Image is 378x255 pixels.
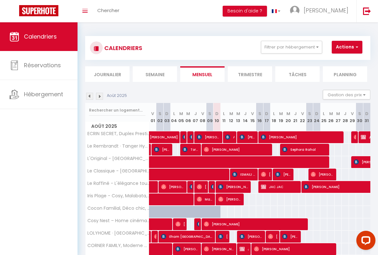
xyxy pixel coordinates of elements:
[323,66,367,82] li: Planning
[349,103,356,131] th: 29
[354,131,356,143] span: [PERSON_NAME]
[223,6,267,17] button: Besoin d'aide ?
[261,41,322,54] button: Filtrer par hébergement
[208,111,211,117] abbr: S
[256,103,263,131] th: 16
[342,103,349,131] th: 28
[24,61,61,69] span: Réservations
[365,111,368,117] abbr: D
[192,103,199,131] th: 07
[199,103,206,131] th: 08
[254,243,333,255] span: [PERSON_NAME]
[249,103,256,131] th: 15
[86,144,150,149] span: Le Rembrandt · Tanger Hypercentre, Balcon aménagé, Vue mer, 2SDB
[335,103,342,131] th: 27
[182,131,185,143] span: [PERSON_NAME]
[197,181,206,193] span: [PERSON_NAME]
[19,5,58,16] img: Super Booking
[336,111,340,117] abbr: M
[275,66,320,82] li: Tâches
[261,131,340,143] span: [PERSON_NAME]
[163,103,170,131] th: 03
[201,111,204,117] abbr: V
[218,230,227,243] span: [PERSON_NAME] Touate
[154,230,156,243] span: [PERSON_NAME]
[107,93,127,99] p: Août 2025
[189,131,192,143] span: [PERSON_NAME]
[292,103,299,131] th: 21
[240,230,263,243] span: [PERSON_NAME]
[197,131,220,143] span: [PERSON_NAME]
[356,103,363,131] th: 30
[263,103,270,131] th: 17
[103,41,142,55] h3: CALENDRIERS
[165,111,168,117] abbr: D
[171,103,178,131] th: 04
[180,66,225,82] li: Mensuel
[273,111,275,117] abbr: L
[279,111,283,117] abbr: M
[301,111,304,117] abbr: V
[204,143,269,156] span: [PERSON_NAME]
[86,169,150,173] span: Le Classique - [GEOGRAPHIC_DATA] - Moderne & tout confort -[GEOGRAPHIC_DATA] - [GEOGRAPHIC_DATA]
[218,181,248,193] span: [PERSON_NAME] Ftitache
[358,111,361,117] abbr: S
[211,181,213,193] span: Wiam EL Graoui
[161,230,212,243] span: Ilham [GEOGRAPHIC_DATA]
[229,111,233,117] abbr: M
[175,218,185,230] span: [PERSON_NAME]
[275,168,292,180] span: [PERSON_NAME]
[24,90,63,98] span: Hébergement
[150,128,209,140] span: [PERSON_NAME]
[206,103,213,131] th: 09
[151,111,154,117] abbr: V
[320,103,327,131] th: 25
[218,193,241,205] span: [PERSON_NAME]
[186,111,190,117] abbr: M
[86,206,150,211] span: Cocon Familial, Déco chic, Suite parentale, A/C
[261,181,298,193] span: JAC JAC
[185,103,192,131] th: 06
[173,111,175,117] abbr: L
[86,181,150,186] span: Le Raffiné - L'élégance tout simplement - Gare TGV - [GEOGRAPHIC_DATA]
[154,143,170,156] span: [PERSON_NAME]
[85,122,149,131] span: Août 2025
[240,243,249,255] span: JAC JAC
[282,230,299,243] span: [PERSON_NAME] [PERSON_NAME]
[242,103,249,131] th: 14
[251,111,254,117] abbr: V
[327,103,334,131] th: 26
[306,103,313,131] th: 23
[227,103,234,131] th: 12
[282,143,327,156] span: Sephora Rahal
[232,168,256,180] span: ISMAILI [PERSON_NAME]
[179,111,183,117] abbr: M
[85,66,130,82] li: Journalier
[236,111,240,117] abbr: M
[204,218,304,230] span: [PERSON_NAME]
[86,231,150,236] span: LOLYHOME · [GEOGRAPHIC_DATA], [GEOGRAPHIC_DATA] et [GEOGRAPHIC_DATA]
[294,111,297,117] abbr: J
[178,103,185,131] th: 05
[86,243,150,248] span: CORNER FAMILY, Moderne & Design, Hypercentre, Corniche à 3' à pied
[351,228,378,255] iframe: LiveChat chat widget
[315,111,318,117] abbr: D
[313,103,320,131] th: 24
[285,103,292,131] th: 20
[156,103,163,131] th: 02
[189,181,192,193] span: [PERSON_NAME]
[86,156,150,161] span: L'Original - [GEOGRAPHIC_DATA] - [GEOGRAPHIC_DATA]
[213,103,220,131] th: 10
[182,143,199,156] span: Tor-[PERSON_NAME]
[225,131,234,143] span: Amine Ait Ouadi
[363,103,370,131] th: 31
[286,111,290,117] abbr: M
[86,193,150,198] span: Iris Plage - Cosy, Malabata, Face mer, 5min de la [GEOGRAPHIC_DATA], Tout à proximité
[323,111,325,117] abbr: L
[197,193,213,205] span: Mariem El
[278,103,285,131] th: 19
[304,6,348,14] span: [PERSON_NAME]
[299,103,306,131] th: 22
[311,168,334,180] span: [PERSON_NAME]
